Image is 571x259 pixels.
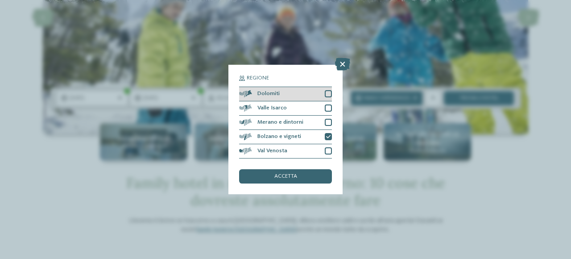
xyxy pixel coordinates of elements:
[257,134,301,140] span: Bolzano e vigneti
[257,148,287,154] span: Val Venosta
[257,120,303,125] span: Merano e dintorni
[274,174,297,180] span: accetta
[247,75,269,81] span: Regione
[257,91,280,97] span: Dolomiti
[257,105,287,111] span: Valle Isarco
